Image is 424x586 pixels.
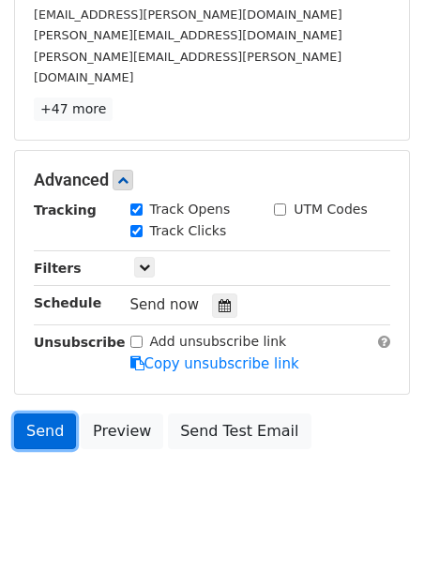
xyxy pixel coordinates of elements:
[330,496,424,586] iframe: Chat Widget
[34,50,341,85] small: [PERSON_NAME][EMAIL_ADDRESS][PERSON_NAME][DOMAIN_NAME]
[150,332,287,352] label: Add unsubscribe link
[168,413,310,449] a: Send Test Email
[34,295,101,310] strong: Schedule
[14,413,76,449] a: Send
[34,28,342,42] small: [PERSON_NAME][EMAIL_ADDRESS][DOMAIN_NAME]
[34,261,82,276] strong: Filters
[34,203,97,218] strong: Tracking
[34,170,390,190] h5: Advanced
[130,355,299,372] a: Copy unsubscribe link
[150,200,231,219] label: Track Opens
[294,200,367,219] label: UTM Codes
[81,413,163,449] a: Preview
[130,296,200,313] span: Send now
[34,8,342,22] small: [EMAIL_ADDRESS][PERSON_NAME][DOMAIN_NAME]
[150,221,227,241] label: Track Clicks
[34,335,126,350] strong: Unsubscribe
[34,98,113,121] a: +47 more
